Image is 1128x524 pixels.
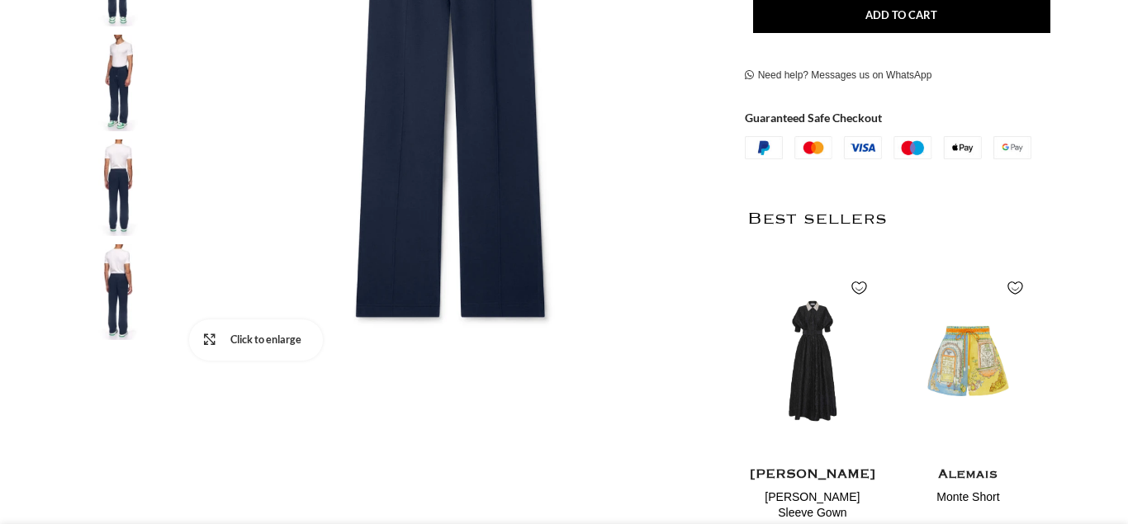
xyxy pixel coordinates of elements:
[903,489,1034,506] h4: Monte Short
[189,319,323,361] a: Click to enlarge
[747,262,879,460] img: Rebecca-Vallance-Esther-Short-Sleeve-Gown-7-scaled.jpg
[68,139,168,236] img: Pants
[745,69,932,83] a: Need help? Messages us on WhatsApp
[745,111,882,125] strong: Guaranteed Safe Checkout
[68,35,168,131] img: Pants
[747,489,879,522] h4: [PERSON_NAME] Sleeve Gown
[68,244,168,341] img: Pants
[745,136,1031,159] img: guaranteed-safe-checkout-bordered.j
[903,465,1034,485] h4: Alemais
[747,176,1034,262] h2: Best sellers
[230,332,322,348] span: Click to enlarge
[903,262,1034,460] img: Alemais-Monte-Short-3.jpg
[747,465,879,485] h4: [PERSON_NAME]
